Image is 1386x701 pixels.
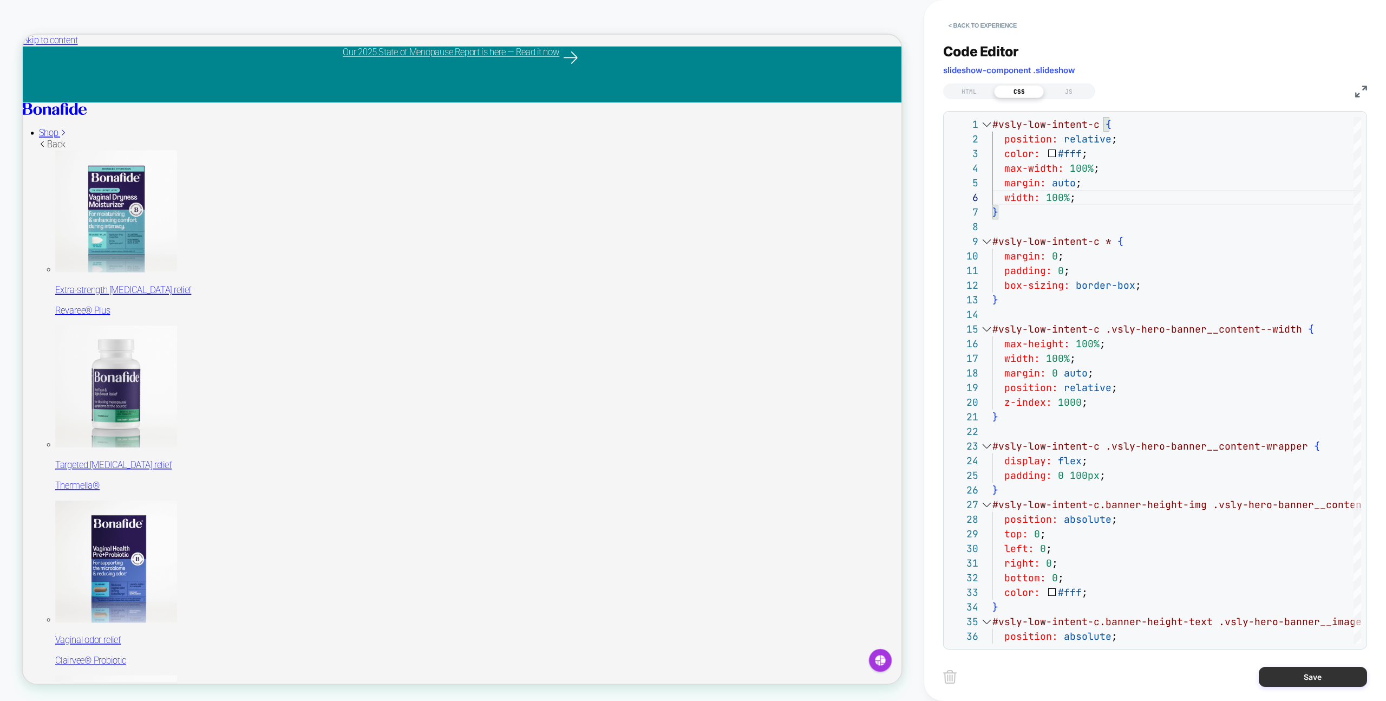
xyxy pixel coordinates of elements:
[949,146,978,161] div: 3
[1004,542,1034,555] span: left:
[1004,191,1040,204] span: width:
[1040,542,1046,555] span: 0
[1112,630,1117,642] span: ;
[949,468,978,483] div: 25
[949,366,978,380] div: 18
[1046,191,1070,204] span: 100%
[994,85,1044,98] div: CSS
[949,424,978,439] div: 22
[1052,250,1058,262] span: 0
[949,556,978,570] div: 31
[1052,557,1058,569] span: ;
[1064,367,1088,379] span: auto
[1004,279,1070,291] span: box-sizing:
[992,411,998,423] span: }
[1004,147,1040,160] span: color:
[1004,367,1046,379] span: margin:
[992,206,998,218] span: }
[1219,615,1362,628] span: .vsly-hero-banner__image
[1070,469,1100,482] span: 100px
[1004,586,1040,599] span: color:
[992,323,1100,335] span: #vsly-low-intent-c
[1355,86,1367,98] img: fullscreen
[949,512,978,527] div: 28
[949,395,978,410] div: 20
[949,336,978,351] div: 16
[949,234,978,249] div: 9
[992,235,1100,248] span: #vsly-low-intent-c
[949,322,978,336] div: 15
[1004,528,1028,540] span: top:
[943,43,1019,60] span: Code Editor
[992,440,1100,452] span: #vsly-low-intent-c
[949,439,978,453] div: 23
[1058,572,1064,584] span: ;
[1004,469,1052,482] span: padding:
[1004,133,1058,145] span: position:
[1040,528,1046,540] span: ;
[949,570,978,585] div: 32
[1044,85,1094,98] div: JS
[1052,367,1058,379] span: 0
[949,497,978,512] div: 27
[1082,455,1088,467] span: ;
[992,615,1213,628] span: #vsly-low-intent-c.banner-height-text
[1106,118,1112,131] span: {
[43,333,1172,349] p: Extra-strength [MEDICAL_DATA] relief
[992,294,998,306] span: }
[949,410,978,424] div: 21
[22,124,58,138] a: Shop
[43,594,1172,609] p: Thermella®
[1057,586,1081,599] span: #fff
[1004,572,1046,584] span: bottom:
[949,117,978,132] div: 1
[1064,133,1112,145] span: relative
[1046,352,1070,365] span: 100%
[1064,513,1112,525] span: absolute
[943,670,957,684] img: delete
[949,161,978,176] div: 4
[949,614,978,629] div: 35
[1112,133,1117,145] span: ;
[1064,264,1070,277] span: ;
[43,566,1172,582] p: Targeted [MEDICAL_DATA] relief
[992,498,1207,511] span: #vsly-low-intent-c.banner-height-img
[949,190,978,205] div: 6
[1106,440,1308,452] span: .vsly-hero-banner__content-wrapper
[43,154,206,317] img: Revaree Plus
[1094,162,1100,174] span: ;
[1100,337,1106,350] span: ;
[992,118,1100,131] span: #vsly-low-intent-c
[949,380,978,395] div: 19
[949,600,978,614] div: 34
[1034,528,1040,540] span: 0
[949,263,978,278] div: 11
[1052,177,1076,189] span: auto
[1112,513,1117,525] span: ;
[949,483,978,497] div: 26
[1004,396,1052,408] span: z-index:
[22,124,47,138] span: Shop
[1106,323,1302,335] span: .vsly-hero-banner__content--width
[949,541,978,556] div: 30
[1076,279,1135,291] span: border-box
[949,527,978,541] div: 29
[1004,455,1052,467] span: display:
[1082,396,1088,408] span: ;
[1117,235,1123,248] span: {
[1314,440,1320,452] span: {
[1058,396,1082,408] span: 1000
[949,205,978,219] div: 7
[1112,381,1117,394] span: ;
[949,219,978,234] div: 8
[1308,323,1314,335] span: {
[992,484,998,496] span: }
[1064,630,1112,642] span: absolute
[1004,352,1040,365] span: width:
[1259,667,1367,687] button: Save
[22,139,57,153] span: Back
[949,278,978,293] div: 12
[1081,586,1087,599] span: ;
[1004,513,1058,525] span: position:
[43,360,1172,376] p: Revaree® Plus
